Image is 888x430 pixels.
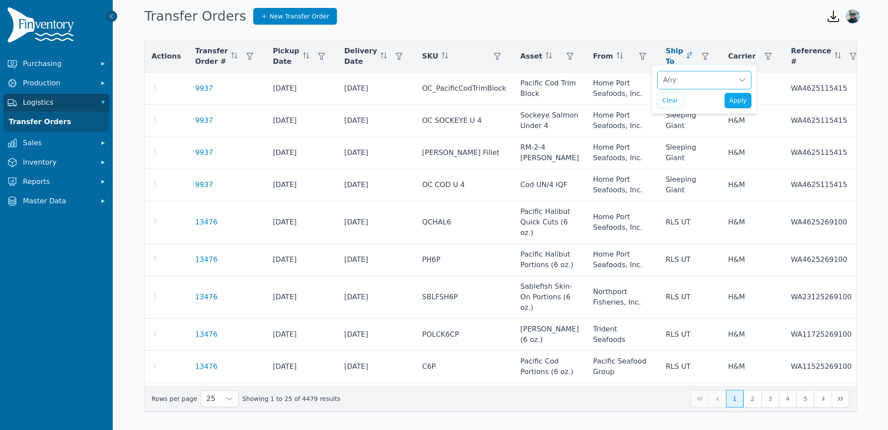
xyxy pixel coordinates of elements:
[266,137,337,169] td: [DATE]
[846,9,860,23] img: Karina Wright
[586,276,659,319] td: Northport Fisheries, Inc.
[337,351,415,383] td: [DATE]
[784,276,869,319] td: WA23125269100
[721,169,784,201] td: H&M
[23,78,93,88] span: Production
[5,113,107,131] a: Transfer Orders
[744,390,761,408] button: Page 2
[337,73,415,105] td: [DATE]
[337,169,415,201] td: [DATE]
[415,319,513,351] td: POLCK6CP
[266,73,337,105] td: [DATE]
[242,394,340,403] span: Showing 1 to 25 of 4479 results
[513,319,586,351] td: [PERSON_NAME] (6 oz.)
[4,173,109,191] button: Reports
[721,244,784,276] td: H&M
[23,59,93,69] span: Purchasing
[266,351,337,383] td: [DATE]
[586,351,659,383] td: Pacific Seafood Group
[721,137,784,169] td: H&M
[415,201,513,244] td: QCHAL6
[721,201,784,244] td: H&M
[415,383,513,415] td: CS6P-TDT-KE18
[152,51,181,62] span: Actions
[586,73,659,105] td: Home Port Seafoods, Inc.
[415,73,513,105] td: OC_PacificCodTrimBlock
[415,105,513,137] td: OC SOCKEYE U 4
[784,351,869,383] td: WA11525269100
[513,383,586,415] td: Coho Salmon Portions (6 oz.)
[195,361,218,372] a: 13476
[513,137,586,169] td: RM-2-4 [PERSON_NAME]
[666,46,683,67] span: Ship To
[337,244,415,276] td: [DATE]
[657,93,683,108] button: Clear
[784,244,869,276] td: WA4625269100
[195,147,213,158] a: 9937
[415,244,513,276] td: PH6P
[513,201,586,244] td: Pacific Halibut Quick Cuts (6 oz.)
[791,46,831,67] span: Reference #
[784,137,869,169] td: WA4625115415
[270,12,329,21] span: New Transfer Order
[253,8,337,25] a: New Transfer Order
[513,351,586,383] td: Pacific Cod Portions (6 oz.)
[195,254,218,265] a: 13476
[784,383,869,415] td: WA4625262100
[415,169,513,201] td: OC COD U 4
[337,201,415,244] td: [DATE]
[659,169,721,201] td: Sleeping Giant
[4,94,109,111] button: Logistics
[796,390,814,408] button: Page 5
[266,201,337,244] td: [DATE]
[593,51,613,62] span: From
[721,276,784,319] td: H&M
[784,105,869,137] td: WA4625115415
[721,351,784,383] td: H&M
[721,319,784,351] td: H&M
[586,105,659,137] td: Home Port Seafoods, Inc.
[659,244,721,276] td: RLS UT
[586,169,659,201] td: Home Port Seafoods, Inc.
[195,217,218,228] a: 13476
[195,292,218,302] a: 13476
[729,96,747,105] span: Apply
[659,319,721,351] td: RLS UT
[659,383,721,415] td: RLS UT
[195,115,213,126] a: 9937
[266,383,337,415] td: [DATE]
[761,390,779,408] button: Page 3
[513,169,586,201] td: Cod UN/4 IQF
[520,51,542,62] span: Asset
[721,383,784,415] td: H&M
[659,201,721,244] td: RLS UT
[721,105,784,137] td: H&M
[415,276,513,319] td: SBLFSH6P
[266,244,337,276] td: [DATE]
[513,244,586,276] td: Pacific Halibut Portions (6 oz.)
[7,7,78,46] img: Finventory
[725,93,752,108] button: Apply
[195,329,218,340] a: 13476
[23,176,93,187] span: Reports
[659,105,721,137] td: Sleeping Giant
[415,137,513,169] td: [PERSON_NAME] Fillet
[23,138,93,148] span: Sales
[273,46,299,67] span: Pickup Date
[337,105,415,137] td: [DATE]
[784,201,869,244] td: WA4625269100
[586,383,659,415] td: Home Port Seafoods, Inc.
[195,46,228,67] span: Transfer Order #
[4,154,109,171] button: Inventory
[422,51,438,62] span: SKU
[4,192,109,210] button: Master Data
[784,169,869,201] td: WA4625115415
[659,276,721,319] td: RLS UT
[784,73,869,105] td: WA4625115415
[23,97,93,108] span: Logistics
[266,169,337,201] td: [DATE]
[266,105,337,137] td: [DATE]
[144,8,246,24] h1: Transfer Orders
[344,46,377,67] span: Delivery Date
[779,390,796,408] button: Page 4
